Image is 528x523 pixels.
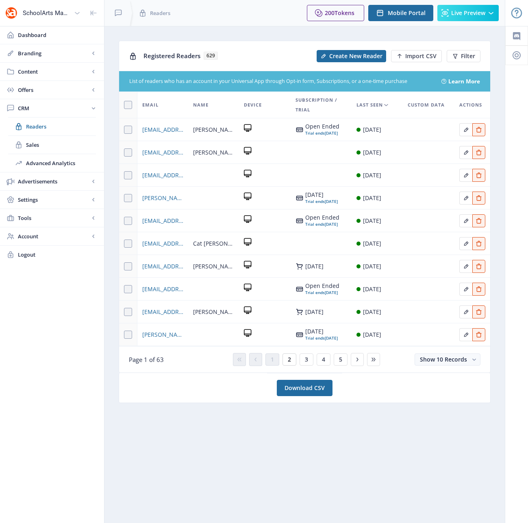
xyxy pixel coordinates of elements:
[317,50,386,62] button: Create New Reader
[305,356,308,363] span: 3
[459,330,472,338] a: Edit page
[26,122,96,131] span: Readers
[305,198,325,204] span: Trial ends
[420,355,467,363] span: Show 10 Records
[305,198,338,205] div: [DATE]
[18,68,89,76] span: Content
[8,136,96,154] a: Sales
[26,159,96,167] span: Advanced Analytics
[305,214,339,221] div: Open Ended
[305,290,325,295] span: Trial ends
[305,192,338,198] div: [DATE]
[472,239,485,246] a: Edit page
[305,130,325,136] span: Trial ends
[363,307,381,317] div: [DATE]
[451,10,485,16] span: Live Preview
[305,263,324,270] div: [DATE]
[288,356,291,363] span: 2
[265,353,279,366] button: 1
[363,170,381,180] div: [DATE]
[305,283,339,289] div: Open Ended
[193,100,209,110] span: Name
[459,170,472,178] a: Edit page
[472,170,485,178] a: Edit page
[307,5,364,21] button: 200Tokens
[472,148,485,155] a: Edit page
[18,104,89,112] span: CRM
[437,5,499,21] button: Live Preview
[305,335,325,341] span: Trial ends
[18,196,89,204] span: Settings
[408,100,445,110] span: Custom Data
[363,193,381,203] div: [DATE]
[459,100,482,110] span: Actions
[142,100,159,110] span: Email
[142,125,183,135] a: [EMAIL_ADDRESS][DOMAIN_NAME]
[368,5,433,21] button: Mobile Portal
[8,118,96,135] a: Readers
[142,216,183,226] a: [EMAIL_ADDRESS][DOMAIN_NAME]
[142,170,183,180] a: [EMAIL_ADDRESS][DOMAIN_NAME]
[356,100,383,110] span: Last Seen
[317,353,330,366] button: 4
[305,335,338,341] div: [DATE]
[472,216,485,224] a: Edit page
[23,4,71,22] div: SchoolArts Magazine
[305,123,339,130] div: Open Ended
[459,239,472,246] a: Edit page
[129,78,432,85] div: List of readers who has an account in your Universal App through Opt-in form, Subscriptions, or a...
[334,353,348,366] button: 5
[363,216,381,226] div: [DATE]
[142,193,183,203] a: [PERSON_NAME][EMAIL_ADDRESS][DOMAIN_NAME]
[150,9,170,17] span: Readers
[193,125,234,135] span: [PERSON_NAME]
[142,239,183,248] a: [EMAIL_ADDRESS][DOMAIN_NAME]
[282,353,296,366] button: 2
[363,148,381,157] div: [DATE]
[329,53,382,59] span: Create New Reader
[277,380,332,396] a: Download CSV
[472,125,485,133] a: Edit page
[18,31,98,39] span: Dashboard
[363,239,381,248] div: [DATE]
[305,328,338,335] div: [DATE]
[142,148,183,157] a: [EMAIL_ADDRESS][DOMAIN_NAME]
[363,125,381,135] div: [DATE]
[305,221,325,227] span: Trial ends
[300,353,313,366] button: 3
[193,239,234,248] span: Cat [PERSON_NAME]
[119,41,491,373] app-collection-view: Registered Readers
[142,261,183,271] a: [EMAIL_ADDRESS][DOMAIN_NAME]
[18,214,89,222] span: Tools
[459,284,472,292] a: Edit page
[472,307,485,315] a: Edit page
[18,49,89,57] span: Branding
[459,216,472,224] a: Edit page
[388,10,426,16] span: Mobile Portal
[142,330,183,340] a: [PERSON_NAME][EMAIL_ADDRESS][DOMAIN_NAME]
[363,261,381,271] div: [DATE]
[363,330,381,340] div: [DATE]
[459,261,472,269] a: Edit page
[459,148,472,155] a: Edit page
[271,356,274,363] span: 1
[391,50,442,62] button: Import CSV
[459,193,472,201] a: Edit page
[142,307,183,317] a: [EMAIL_ADDRESS][DOMAIN_NAME]
[305,309,324,315] div: [DATE]
[142,284,183,294] a: [EMAIL_ADDRESS][DOMAIN_NAME]
[8,154,96,172] a: Advanced Analytics
[322,356,325,363] span: 4
[339,356,342,363] span: 5
[143,52,200,60] span: Registered Readers
[448,77,480,85] a: Learn More
[472,261,485,269] a: Edit page
[5,7,18,20] img: properties.app_icon.png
